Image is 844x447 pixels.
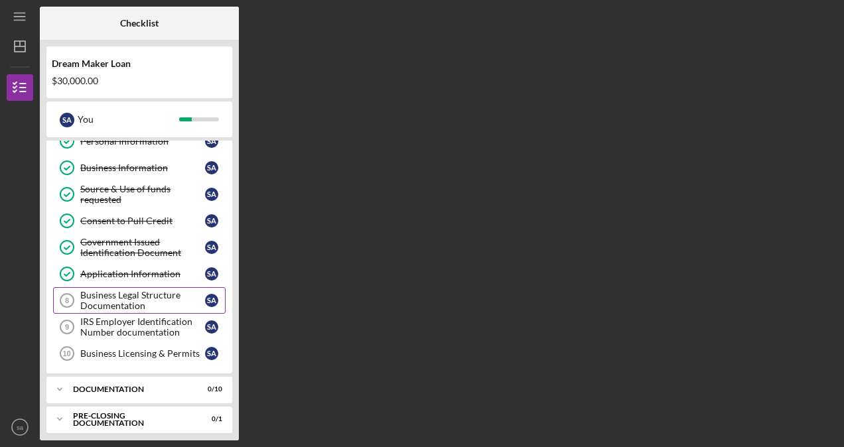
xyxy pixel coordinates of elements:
[73,412,189,427] div: Pre-Closing Documentation
[52,58,227,69] div: Dream Maker Loan
[80,216,205,226] div: Consent to Pull Credit
[80,269,205,279] div: Application Information
[53,181,226,208] a: Source & Use of funds requestedsa
[53,261,226,287] a: Application Informationsa
[205,241,218,254] div: s a
[17,424,24,431] text: sa
[80,136,205,147] div: Personal Information
[205,188,218,201] div: s a
[205,135,218,148] div: s a
[52,76,227,86] div: $30,000.00
[205,320,218,334] div: s a
[205,161,218,174] div: s a
[53,128,226,155] a: Personal Informationsa
[65,323,69,331] tspan: 9
[198,415,222,423] div: 0 / 1
[62,350,70,357] tspan: 10
[53,208,226,234] a: Consent to Pull Creditsa
[78,108,179,131] div: You
[80,184,205,205] div: Source & Use of funds requested
[80,237,205,258] div: Government Issued Identification Document
[80,290,205,311] div: Business Legal Structure Documentation
[65,296,69,304] tspan: 8
[198,385,222,393] div: 0 / 10
[80,348,205,359] div: Business Licensing & Permits
[53,287,226,314] a: 8Business Legal Structure Documentationsa
[80,316,205,338] div: IRS Employer Identification Number documentation
[205,267,218,281] div: s a
[60,113,74,127] div: s a
[73,385,189,393] div: Documentation
[205,347,218,360] div: s a
[205,214,218,227] div: s a
[53,340,226,367] a: 10Business Licensing & Permitssa
[53,314,226,340] a: 9IRS Employer Identification Number documentationsa
[80,162,205,173] div: Business Information
[120,18,159,29] b: Checklist
[53,234,226,261] a: Government Issued Identification Documentsa
[7,414,33,440] button: sa
[53,155,226,181] a: Business Informationsa
[205,294,218,307] div: s a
